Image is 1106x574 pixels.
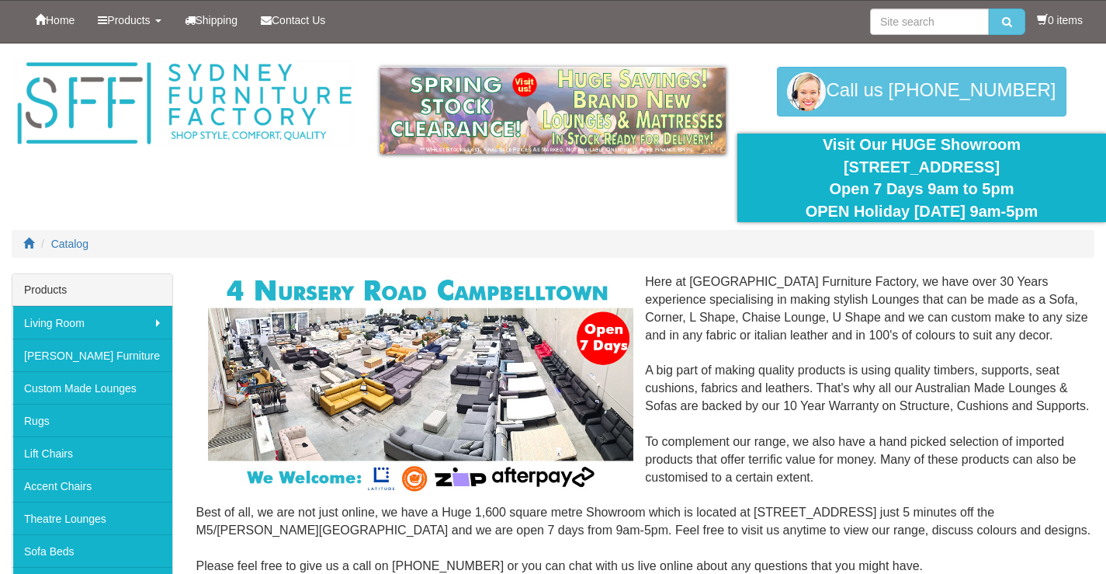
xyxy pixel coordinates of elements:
[12,306,172,339] a: Living Room
[173,1,250,40] a: Shipping
[107,14,150,26] span: Products
[12,469,172,502] a: Accent Chairs
[46,14,75,26] span: Home
[12,437,172,469] a: Lift Chairs
[249,1,337,40] a: Contact Us
[12,274,172,306] div: Products
[23,1,86,40] a: Home
[870,9,989,35] input: Site search
[749,134,1094,222] div: Visit Our HUGE Showroom [STREET_ADDRESS] Open 7 Days 9am to 5pm OPEN Holiday [DATE] 9am-5pm
[208,273,634,495] img: Corner Modular Lounges
[272,14,325,26] span: Contact Us
[12,371,172,404] a: Custom Made Lounges
[12,404,172,437] a: Rugs
[12,59,357,148] img: Sydney Furniture Factory
[12,502,172,534] a: Theatre Lounges
[12,534,172,567] a: Sofa Beds
[86,1,172,40] a: Products
[1037,12,1083,28] li: 0 items
[12,339,172,371] a: [PERSON_NAME] Furniture
[51,238,88,250] a: Catalog
[196,14,238,26] span: Shipping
